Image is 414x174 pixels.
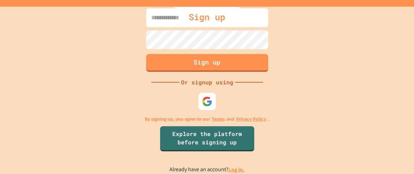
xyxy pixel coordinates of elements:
[236,115,266,123] a: Privacy Policy
[212,115,225,123] a: Terms
[202,96,212,107] img: google-icon.svg
[146,54,268,72] button: Sign up
[175,7,239,27] div: Sign up
[160,126,254,151] a: Explore the platform before signing up
[179,78,235,86] div: Or signup using
[170,165,244,174] p: Already have an account?
[228,166,244,173] a: Log in.
[145,115,269,123] p: By signing up, you agree to our and .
